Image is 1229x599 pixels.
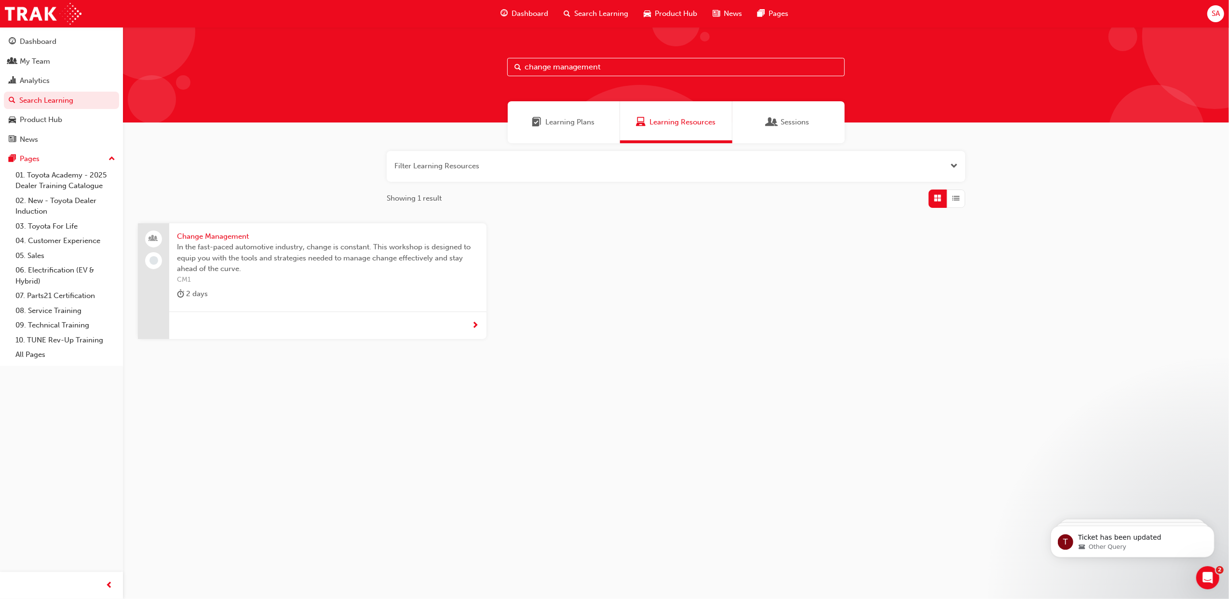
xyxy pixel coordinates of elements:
span: SA [1212,8,1220,19]
button: Pages [4,150,119,168]
span: up-icon [108,153,115,165]
iframe: Intercom live chat [1196,566,1219,589]
a: All Pages [12,347,119,362]
button: Open the filter [950,161,958,172]
span: duration-icon [177,288,184,300]
span: Learning Resources [649,117,716,128]
span: Sessions [781,117,810,128]
div: Analytics [20,75,50,86]
span: Learning Resources [636,117,646,128]
span: News [724,8,742,19]
span: Learning Plans [546,117,595,128]
a: 07. Parts21 Certification [12,288,119,303]
span: Pages [769,8,788,19]
span: Change Management [177,231,479,242]
a: Dashboard [4,33,119,51]
div: Pages [20,153,40,164]
a: 04. Customer Experience [12,233,119,248]
span: Search Learning [574,8,628,19]
span: Showing 1 result [387,193,442,204]
span: car-icon [644,8,651,20]
span: Sessions [768,117,777,128]
span: List [953,193,960,204]
span: Dashboard [512,8,548,19]
iframe: Intercom notifications message [1036,505,1229,573]
span: guage-icon [500,8,508,20]
button: SA [1207,5,1224,22]
a: My Team [4,53,119,70]
a: 03. Toyota For Life [12,219,119,234]
a: Change ManagementIn the fast-paced automotive industry, change is constant. This workshop is desi... [138,223,486,340]
a: pages-iconPages [750,4,796,24]
a: SessionsSessions [732,101,845,143]
span: pages-icon [9,155,16,163]
div: 2 days [177,288,208,300]
a: car-iconProduct Hub [636,4,705,24]
a: 10. TUNE Rev-Up Training [12,333,119,348]
span: search-icon [9,96,15,105]
span: people-icon [9,57,16,66]
a: guage-iconDashboard [493,4,556,24]
span: next-icon [472,322,479,330]
a: Analytics [4,72,119,90]
span: pages-icon [757,8,765,20]
div: Dashboard [20,36,56,47]
span: CM1 [177,274,479,286]
a: 08. Service Training [12,303,119,318]
a: search-iconSearch Learning [556,4,636,24]
a: Search Learning [4,92,119,109]
a: Learning PlansLearning Plans [508,101,620,143]
a: news-iconNews [705,4,750,24]
a: 09. Technical Training [12,318,119,333]
span: Product Hub [655,8,697,19]
span: chart-icon [9,77,16,85]
a: Product Hub [4,111,119,129]
div: My Team [20,56,50,67]
span: news-icon [713,8,720,20]
span: search-icon [564,8,570,20]
span: Grid [934,193,942,204]
div: News [20,134,38,145]
span: news-icon [9,136,16,144]
span: guage-icon [9,38,16,46]
a: 05. Sales [12,248,119,263]
a: News [4,131,119,149]
span: people-icon [150,232,157,245]
span: In the fast-paced automotive industry, change is constant. This workshop is designed to equip you... [177,242,479,274]
a: 06. Electrification (EV & Hybrid) [12,263,119,288]
div: Product Hub [20,114,62,125]
a: Learning ResourcesLearning Resources [620,101,732,143]
img: Trak [5,3,81,25]
button: DashboardMy TeamAnalyticsSearch LearningProduct HubNews [4,31,119,150]
span: 2 [1216,566,1224,574]
span: Learning Plans [532,117,542,128]
a: 02. New - Toyota Dealer Induction [12,193,119,219]
span: Search [514,62,521,73]
span: car-icon [9,116,16,124]
span: learningRecordVerb_NONE-icon [149,256,158,265]
input: Search... [507,58,845,76]
span: prev-icon [106,580,113,592]
a: 01. Toyota Academy - 2025 Dealer Training Catalogue [12,168,119,193]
